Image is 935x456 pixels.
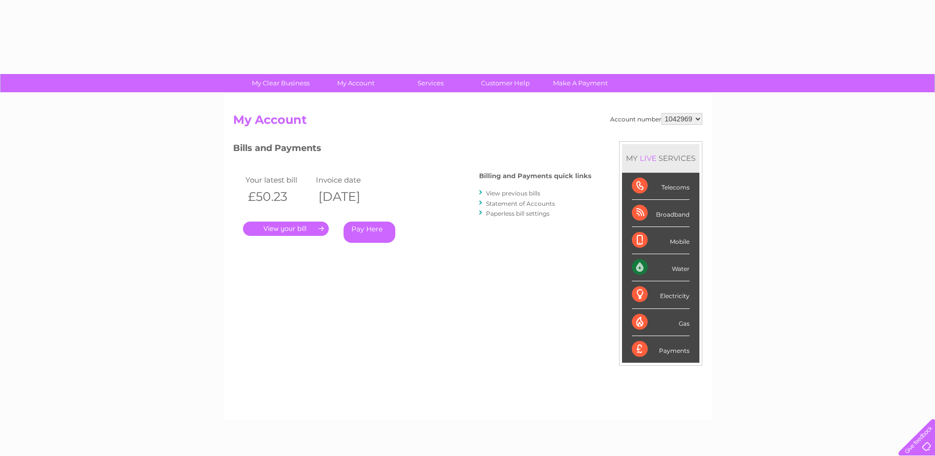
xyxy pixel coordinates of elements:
[486,210,550,217] a: Paperless bill settings
[486,190,540,197] a: View previous bills
[632,281,690,308] div: Electricity
[465,74,546,92] a: Customer Help
[632,254,690,281] div: Water
[638,153,658,163] div: LIVE
[632,227,690,254] div: Mobile
[315,74,396,92] a: My Account
[632,309,690,336] div: Gas
[243,173,314,187] td: Your latest bill
[486,200,555,207] a: Statement of Accounts
[632,173,690,200] div: Telecoms
[622,144,699,172] div: MY SERVICES
[233,141,591,158] h3: Bills and Payments
[344,222,395,243] a: Pay Here
[610,113,702,125] div: Account number
[233,113,702,132] h2: My Account
[479,172,591,180] h4: Billing and Payments quick links
[240,74,321,92] a: My Clear Business
[243,187,314,207] th: £50.23
[632,200,690,227] div: Broadband
[390,74,471,92] a: Services
[313,187,384,207] th: [DATE]
[313,173,384,187] td: Invoice date
[243,222,329,236] a: .
[632,336,690,363] div: Payments
[540,74,621,92] a: Make A Payment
